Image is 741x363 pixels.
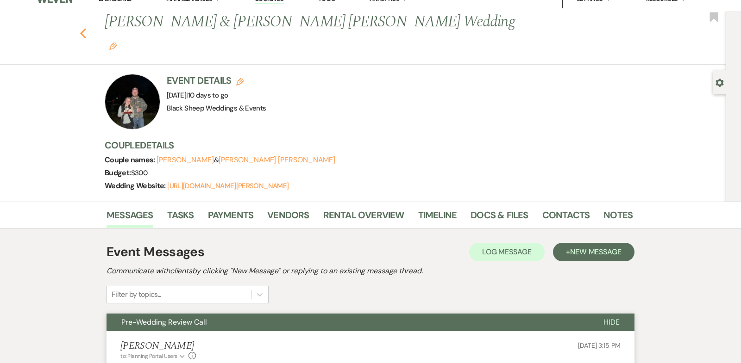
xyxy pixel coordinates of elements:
button: Edit [109,42,117,50]
a: Payments [208,208,254,228]
button: [PERSON_NAME] [PERSON_NAME] [219,156,335,164]
span: [DATE] 3:15 PM [578,341,621,350]
h1: [PERSON_NAME] & [PERSON_NAME] [PERSON_NAME] Wedding [105,11,520,55]
a: Rental Overview [323,208,404,228]
span: New Message [570,247,622,257]
span: Wedding Website: [105,181,167,191]
span: | [186,91,228,100]
a: Timeline [418,208,457,228]
h2: Communicate with clients by clicking "New Message" or replying to an existing message thread. [107,265,634,277]
span: Pre-Wedding Review Call [121,317,207,327]
a: Contacts [542,208,590,228]
button: to: Planning Portal Users [120,352,186,360]
button: +New Message [553,243,634,261]
h3: Couple Details [105,139,623,152]
span: Budget: [105,168,131,178]
span: 10 days to go [188,91,228,100]
a: Messages [107,208,153,228]
a: Notes [603,208,633,228]
button: Open lead details [716,78,724,86]
div: Filter by topics... [112,289,161,300]
h1: Event Messages [107,242,204,262]
a: Docs & Files [471,208,528,228]
button: Hide [589,314,634,331]
a: Tasks [167,208,194,228]
span: Black Sheep Weddings & Events [167,104,266,113]
span: & [157,155,335,165]
span: $300 [131,168,147,178]
button: Log Message [469,243,545,261]
h5: [PERSON_NAME] [120,340,196,352]
button: Pre-Wedding Review Call [107,314,589,331]
a: Vendors [267,208,309,228]
span: [DATE] [167,91,228,100]
span: Hide [603,317,620,327]
a: [URL][DOMAIN_NAME][PERSON_NAME] [167,181,289,191]
button: [PERSON_NAME] [157,156,214,164]
span: to: Planning Portal Users [120,352,177,360]
span: Couple names: [105,155,157,165]
span: Log Message [482,247,532,257]
h3: Event Details [167,74,266,87]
